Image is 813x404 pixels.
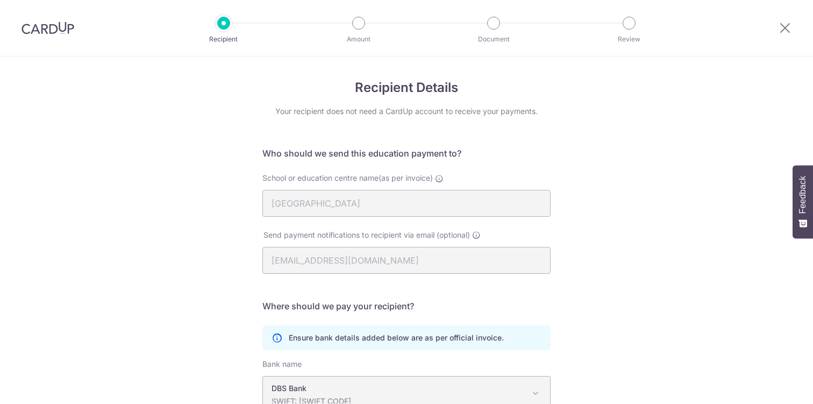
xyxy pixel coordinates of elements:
p: Amount [319,34,398,45]
p: Document [454,34,533,45]
h4: Recipient Details [262,78,551,97]
p: DBS Bank [272,383,524,394]
p: Ensure bank details added below are as per official invoice. [289,332,504,343]
label: Bank name [262,359,302,370]
input: Enter email address [262,247,551,274]
button: Feedback - Show survey [793,165,813,238]
p: Review [589,34,669,45]
img: CardUp [22,22,74,34]
span: Send payment notifications to recipient via email (optional) [263,230,470,240]
div: Your recipient does not need a CardUp account to receive your payments. [262,106,551,117]
span: School or education centre name(as per invoice) [262,173,433,182]
h5: Who should we send this education payment to? [262,147,551,160]
p: Recipient [184,34,263,45]
iframe: Opens a widget where you can find more information [744,372,802,399]
h5: Where should we pay your recipient? [262,300,551,313]
span: Feedback [798,176,808,214]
